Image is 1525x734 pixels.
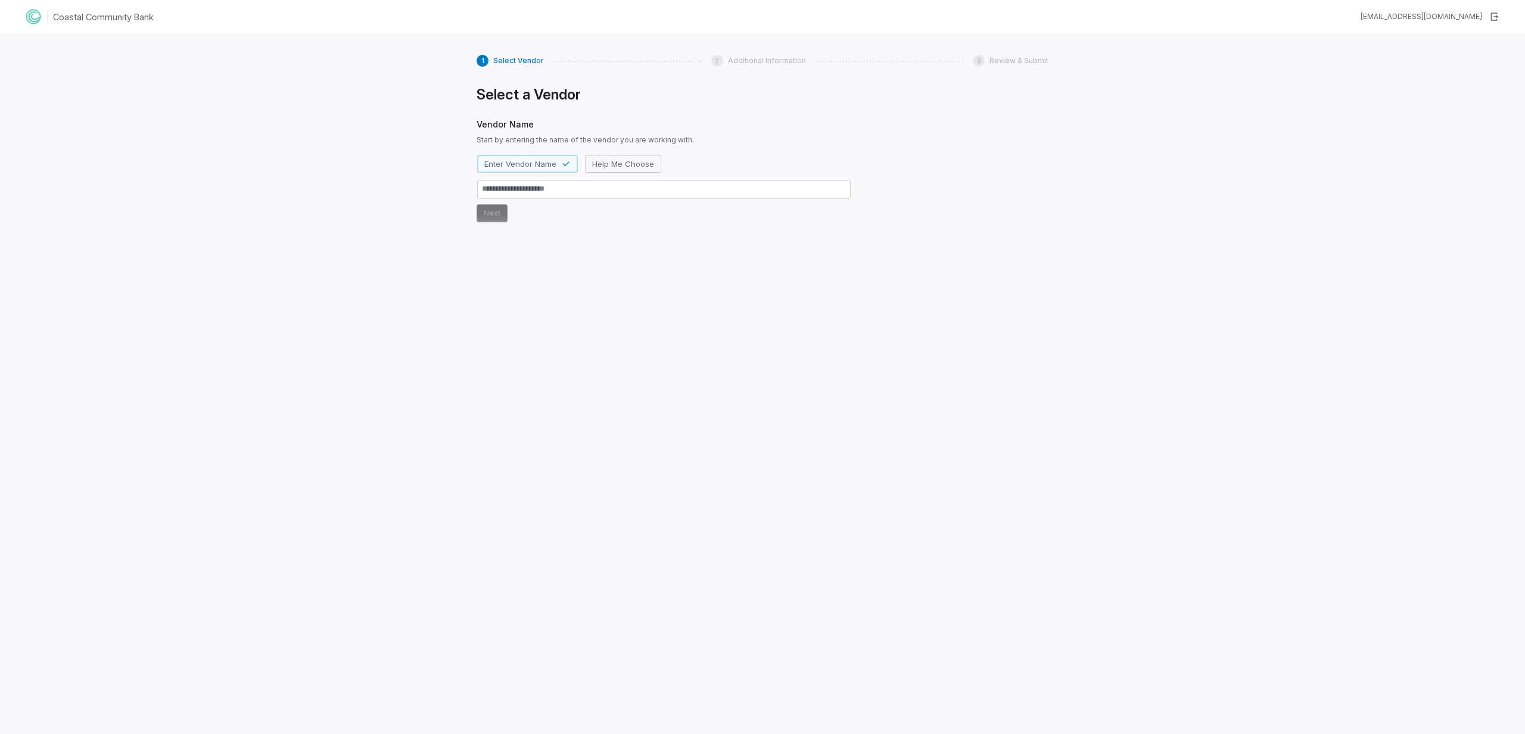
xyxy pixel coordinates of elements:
[477,135,851,145] span: Start by entering the name of the vendor you are working with.
[585,155,661,173] button: Help Me Choose
[493,56,544,66] span: Select Vendor
[728,56,806,66] span: Additional Information
[989,56,1048,66] span: Review & Submit
[711,55,723,67] div: 2
[477,118,851,130] span: Vendor Name
[973,55,985,67] div: 3
[1361,12,1482,21] div: [EMAIL_ADDRESS][DOMAIN_NAME]
[477,86,851,104] h1: Select a Vendor
[53,11,154,23] h1: Coastal Community Bank
[592,158,654,169] span: Help Me Choose
[484,158,556,169] span: Enter Vendor Name
[477,55,488,67] div: 1
[477,155,578,173] button: Enter Vendor Name
[24,7,43,26] img: Clerk Logo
